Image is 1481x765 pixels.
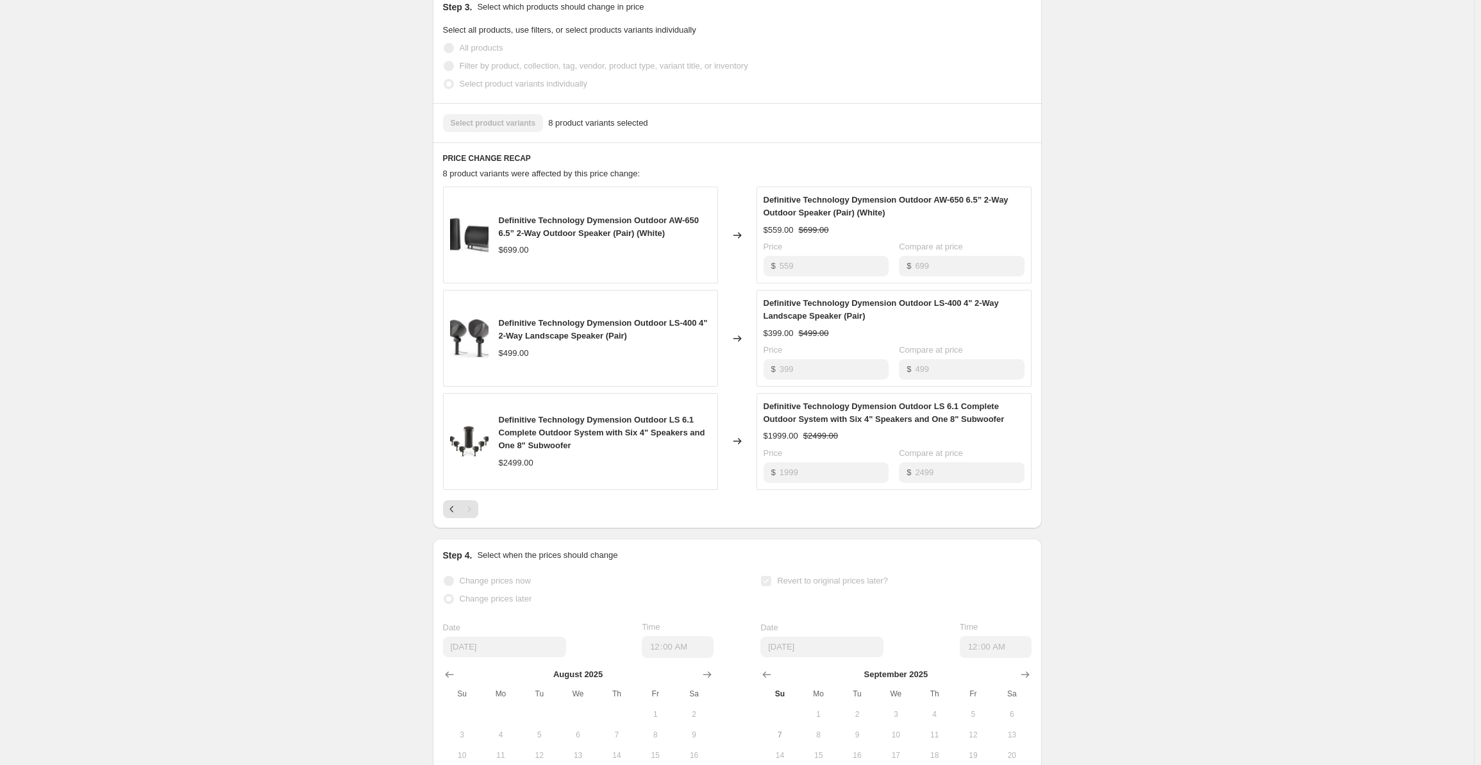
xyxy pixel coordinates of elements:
h2: Step 3. [443,1,473,13]
span: Definitive Technology Dymension Outdoor LS 6.1 Complete Outdoor System with Six 4" Speakers and O... [499,415,705,450]
span: Fr [959,689,987,699]
img: LS-6_80x.webp [450,422,489,460]
span: Compare at price [899,448,963,458]
input: 9/7/2025 [760,637,883,657]
span: 20 [998,750,1026,761]
button: Today Sunday September 7 2025 [760,725,799,745]
th: Thursday [915,684,953,704]
button: Wednesday September 10 2025 [876,725,915,745]
th: Monday [799,684,838,704]
span: Definitive Technology Dymension Outdoor LS 6.1 Complete Outdoor System with Six 4" Speakers and O... [764,401,1005,424]
button: Friday September 5 2025 [954,704,992,725]
p: Select which products should change in price [477,1,644,13]
th: Sunday [760,684,799,704]
span: 14 [766,750,794,761]
span: 9 [680,730,708,740]
strike: $699.00 [799,224,829,237]
p: Select when the prices should change [477,549,617,562]
span: 1 [641,709,669,719]
button: Previous [443,500,461,518]
span: 4 [487,730,515,740]
span: Su [766,689,794,699]
span: $ [771,364,776,374]
span: Revert to original prices later? [777,576,888,585]
nav: Pagination [443,500,478,518]
span: Time [642,622,660,632]
span: Time [960,622,978,632]
span: Change prices now [460,576,531,585]
button: Wednesday August 6 2025 [558,725,597,745]
span: Filter by product, collection, tag, vendor, product type, variant title, or inventory [460,61,748,71]
span: 4 [920,709,948,719]
button: Monday August 4 2025 [481,725,520,745]
button: Show previous month, August 2025 [758,666,776,684]
th: Wednesday [558,684,597,704]
span: Price [764,345,783,355]
span: Price [764,242,783,251]
span: 16 [843,750,871,761]
span: Compare at price [899,242,963,251]
th: Sunday [443,684,481,704]
button: Thursday September 11 2025 [915,725,953,745]
button: Monday September 1 2025 [799,704,838,725]
img: g735LS400-o_other3_80x.jpg [450,319,489,358]
button: Friday August 8 2025 [636,725,674,745]
span: Tu [843,689,871,699]
button: Thursday September 4 2025 [915,704,953,725]
span: All products [460,43,503,53]
span: 8 [641,730,669,740]
th: Wednesday [876,684,915,704]
input: 12:00 [642,636,714,658]
span: 5 [959,709,987,719]
span: 12 [959,730,987,740]
span: 8 product variants selected [548,117,648,130]
span: 3 [448,730,476,740]
span: We [564,689,592,699]
button: Show next month, September 2025 [698,666,716,684]
button: Saturday September 13 2025 [992,725,1031,745]
button: Friday September 12 2025 [954,725,992,745]
th: Saturday [992,684,1031,704]
th: Tuesday [520,684,558,704]
span: 13 [564,750,592,761]
span: $ [907,364,911,374]
div: $1999.00 [764,430,798,442]
button: Wednesday September 3 2025 [876,704,915,725]
span: We [882,689,910,699]
span: 2 [680,709,708,719]
div: $2499.00 [499,457,533,469]
input: 9/7/2025 [443,637,566,657]
span: 7 [603,730,631,740]
span: $ [771,467,776,477]
button: Show previous month, July 2025 [440,666,458,684]
button: Sunday August 3 2025 [443,725,481,745]
button: Friday August 1 2025 [636,704,674,725]
span: 15 [641,750,669,761]
img: g735AW650B-F_80x.jpg [450,216,489,255]
span: 12 [525,750,553,761]
span: 1 [805,709,833,719]
span: 11 [487,750,515,761]
button: Saturday September 6 2025 [992,704,1031,725]
div: $699.00 [499,244,529,256]
h2: Step 4. [443,549,473,562]
button: Monday September 8 2025 [799,725,838,745]
button: Tuesday August 5 2025 [520,725,558,745]
button: Tuesday September 9 2025 [838,725,876,745]
span: 3 [882,709,910,719]
span: Date [443,623,460,632]
span: Definitive Technology Dymension Outdoor AW-650 6.5” 2-Way Outdoor Speaker (Pair) (White) [499,215,699,238]
span: $ [907,261,911,271]
span: Tu [525,689,553,699]
button: Saturday August 2 2025 [674,704,713,725]
span: $ [771,261,776,271]
div: $399.00 [764,327,794,340]
th: Friday [636,684,674,704]
span: Select product variants individually [460,79,587,88]
span: Sa [680,689,708,699]
div: $559.00 [764,224,794,237]
span: 5 [525,730,553,740]
span: Compare at price [899,345,963,355]
th: Tuesday [838,684,876,704]
span: Definitive Technology Dymension Outdoor AW-650 6.5” 2-Way Outdoor Speaker (Pair) (White) [764,195,1008,217]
